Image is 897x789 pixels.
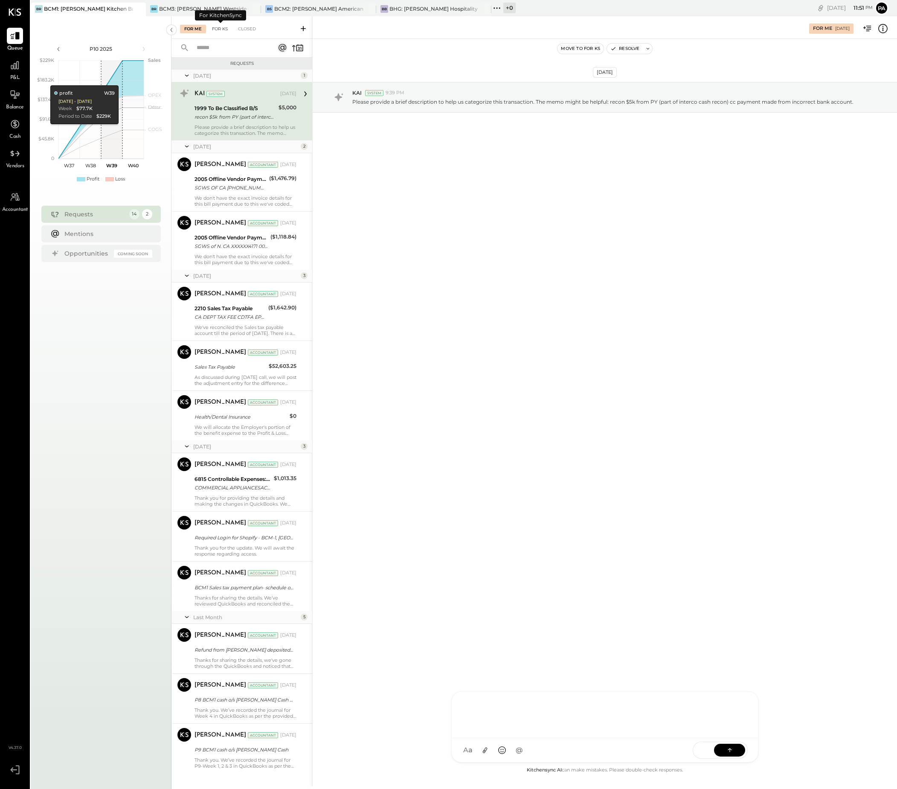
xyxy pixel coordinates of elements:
text: Labor [148,104,161,110]
text: W37 [64,163,74,169]
div: 2 [301,143,308,150]
div: BR [150,5,158,13]
div: P9 BCM1 cash o/s [PERSON_NAME] Cash [194,745,294,754]
div: Loss [115,176,125,183]
div: + 0 [503,3,516,13]
div: We don't have the exact invoice details for this bill payment due to this we've coded this paymen... [194,253,296,265]
div: System [206,91,225,97]
div: Profit [87,176,99,183]
div: For Me [813,25,832,32]
div: BCM1 Sales tax payment plan- schedule of payments [194,583,294,592]
div: [PERSON_NAME] [194,631,246,640]
text: $45.8K [38,136,54,142]
text: W38 [85,163,96,169]
a: Cash [0,116,29,141]
div: 6815 Controllable Expenses:1. Operating Expenses:Repair & Maintenance, Facility [194,475,271,483]
div: Accountant [248,520,278,526]
button: @ [511,742,527,758]
div: [PERSON_NAME] [194,219,246,227]
div: Refund from [PERSON_NAME] deposited [DATE] [194,646,294,654]
button: Aa [460,742,476,758]
div: Closed [234,25,260,33]
text: W40 [128,163,138,169]
div: BS [265,5,273,13]
div: [DATE] [280,682,296,689]
div: 5 [301,614,308,620]
div: [PERSON_NAME] [194,398,246,407]
div: Week [58,105,72,112]
div: 2005 Offline Vendor Payments [194,175,267,183]
div: BR [35,5,43,13]
div: Accountant [248,349,278,355]
div: Thank you for the update. We will await the response regarding access. [194,545,296,557]
div: [DATE] [193,72,299,79]
div: Thanks for sharing the details, we've gone through the QuickBooks and noticed that we've also rec... [194,657,296,669]
div: $0 [290,412,296,420]
a: P&L [0,57,29,82]
span: Cash [9,133,20,141]
div: 2005 Offline Vendor Payments [194,233,268,242]
div: KAI [194,90,205,98]
text: COGS [148,126,162,132]
div: [PERSON_NAME] [194,681,246,690]
div: P10 2025 [65,45,137,52]
span: Balance [6,104,24,111]
div: 1999 To Be Classified B/S [194,104,276,113]
span: Accountant [2,206,28,214]
div: [DATE] [280,461,296,468]
div: 3 [301,443,308,450]
div: Accountant [248,399,278,405]
div: ($1,642.90) [268,303,296,312]
div: 2210 Sales Tax Payable [194,304,266,313]
div: [DATE] [280,291,296,297]
div: $5,000 [279,103,296,112]
div: BB [380,5,388,13]
text: $91.6K [39,116,54,122]
div: Mentions [64,230,148,238]
div: Thank you. We’ve recorded the journal for P9-Week 1, 2 & 3 in QuickBooks as per the provided docu... [194,757,296,769]
button: Pa [875,1,888,15]
div: [DATE] - [DATE] [58,99,91,105]
div: For Me [180,25,206,33]
div: System [365,90,383,96]
div: Required Login for Shopify - BCM-1, [GEOGRAPHIC_DATA]! [194,533,294,542]
p: Please provide a brief description to help us categorize this transaction. The memo might be help... [352,98,853,105]
text: Occu... [148,104,163,110]
div: Last Month [193,614,299,621]
div: [DATE] [280,570,296,576]
div: We've reconciled the Sales tax payable account till the period of [DATE]. There is a variance of ... [194,324,296,336]
div: For KS [208,25,232,33]
div: [PERSON_NAME] [194,348,246,357]
div: Accountant [248,682,278,688]
div: We don't have the exact invoice details for this bill payment due to this we've coded this paymen... [194,195,296,207]
text: OPEX [148,92,162,98]
div: [PERSON_NAME] [194,519,246,527]
span: a [468,746,473,754]
div: $229K [96,113,110,120]
div: Thank you. We’ve recorded the journal for Week 4 in QuickBooks as per the provided document, and ... [194,707,296,719]
div: $1,013.35 [274,474,296,483]
div: 1 [301,72,308,79]
div: Accountant [248,462,278,468]
div: Please provide a brief description to help us categorize this transaction. The memo might be help... [194,124,296,136]
div: [PERSON_NAME] [194,160,246,169]
div: Accountant [248,732,278,738]
text: W39 [106,163,117,169]
div: Sales Tax Payable [194,363,266,371]
div: ($1,118.84) [270,233,296,241]
div: SGWS of N. CA XXXXXX4171 00082 SGWS of N. CA XXXXXX4171 XXXXXX5814 [DATE] TRACE#-02 [194,242,268,250]
div: ($1,476.79) [269,174,296,183]
a: Vendors [0,146,29,170]
div: [DATE] [280,732,296,739]
div: P8 BCM1 cash o/s [PERSON_NAME] Cash w3 and w4 [194,696,294,704]
div: CA DEPT TAX FEE CDTFA EPMT 28221 CA DEPT TAX FEE CDTFA EPMT XXXXXX2215 [DATE] TRACE#- [194,313,266,321]
div: Opportunities [64,249,110,258]
div: [DATE] [280,349,296,356]
div: As discussed during [DATE] call, we will post the adjustment entry for the difference amount once... [194,374,296,386]
span: 9:39 PM [386,90,404,96]
div: [DATE] [835,26,850,32]
div: [DATE] [593,67,617,78]
div: [DATE] [280,520,296,527]
div: Accountant [248,291,278,297]
div: BCM1: [PERSON_NAME] Kitchen Bar Market [44,5,133,12]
